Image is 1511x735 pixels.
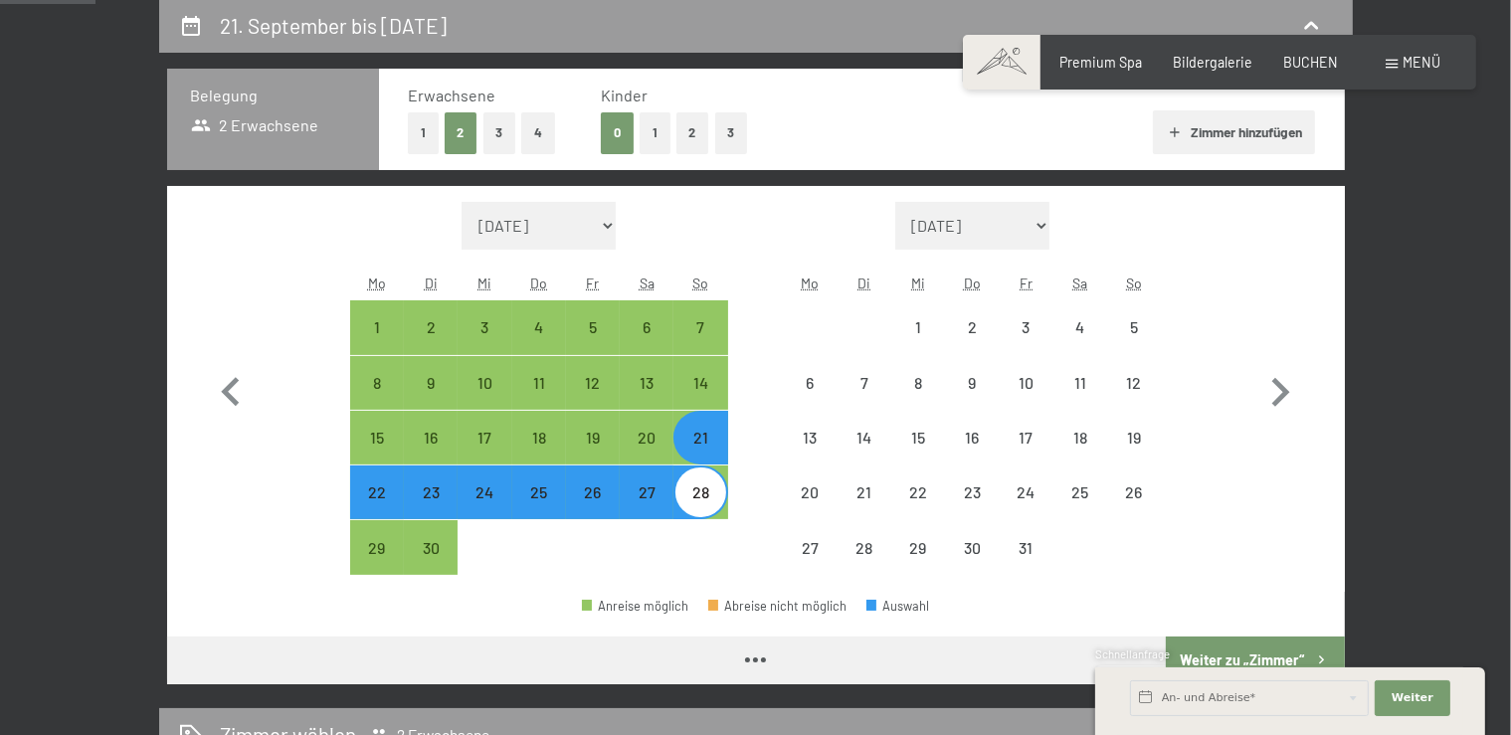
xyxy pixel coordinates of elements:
[566,411,620,464] div: Fri Sep 19 2025
[891,356,945,410] div: Wed Oct 08 2025
[622,430,671,479] div: 20
[708,600,848,613] div: Abreise nicht möglich
[1251,202,1309,576] button: Nächster Monat
[785,375,835,425] div: 6
[999,520,1052,574] div: Anreise nicht möglich
[675,375,725,425] div: 14
[676,112,709,153] button: 2
[404,356,458,410] div: Anreise möglich
[999,411,1052,464] div: Anreise nicht möglich
[1107,300,1161,354] div: Anreise nicht möglich
[1053,300,1107,354] div: Anreise nicht möglich
[673,300,727,354] div: Anreise möglich
[947,319,997,369] div: 2
[404,300,458,354] div: Anreise möglich
[1053,411,1107,464] div: Sat Oct 18 2025
[568,375,618,425] div: 12
[891,356,945,410] div: Anreise nicht möglich
[838,520,891,574] div: Anreise nicht möglich
[1109,484,1159,534] div: 26
[406,540,456,590] div: 30
[512,411,566,464] div: Anreise möglich
[785,430,835,479] div: 13
[568,484,618,534] div: 26
[191,114,319,136] span: 2 Erwachsene
[1001,319,1050,369] div: 3
[1053,465,1107,519] div: Sat Oct 25 2025
[460,375,509,425] div: 10
[220,13,447,38] h2: 21. September bis [DATE]
[891,520,945,574] div: Wed Oct 29 2025
[785,484,835,534] div: 20
[352,319,402,369] div: 1
[1166,637,1344,684] button: Weiter zu „Zimmer“
[404,520,458,574] div: Tue Sep 30 2025
[838,411,891,464] div: Anreise nicht möglich
[622,375,671,425] div: 13
[622,319,671,369] div: 6
[350,465,404,519] div: Mon Sep 22 2025
[512,356,566,410] div: Anreise möglich
[350,300,404,354] div: Mon Sep 01 2025
[350,520,404,574] div: Mon Sep 29 2025
[512,411,566,464] div: Thu Sep 18 2025
[947,375,997,425] div: 9
[999,465,1052,519] div: Fri Oct 24 2025
[582,600,689,613] div: Anreise möglich
[350,520,404,574] div: Anreise möglich
[1392,690,1433,706] span: Weiter
[1053,411,1107,464] div: Anreise nicht möglich
[460,430,509,479] div: 17
[350,300,404,354] div: Anreise möglich
[945,520,999,574] div: Anreise nicht möglich
[1107,465,1161,519] div: Anreise nicht möglich
[838,465,891,519] div: Tue Oct 21 2025
[640,112,670,153] button: 1
[1107,356,1161,410] div: Anreise nicht möglich
[1053,356,1107,410] div: Anreise nicht möglich
[838,356,891,410] div: Tue Oct 07 2025
[783,465,837,519] div: Anreise nicht möglich
[586,275,599,291] abbr: Freitag
[622,484,671,534] div: 27
[458,465,511,519] div: Anreise möglich
[783,411,837,464] div: Mon Oct 13 2025
[783,520,837,574] div: Mon Oct 27 2025
[891,411,945,464] div: Wed Oct 15 2025
[601,112,634,153] button: 0
[1283,54,1338,71] a: BUCHEN
[1109,430,1159,479] div: 19
[512,300,566,354] div: Anreise möglich
[568,319,618,369] div: 5
[1173,54,1252,71] a: Bildergalerie
[512,465,566,519] div: Anreise möglich
[350,411,404,464] div: Anreise möglich
[1059,54,1142,71] a: Premium Spa
[368,275,386,291] abbr: Montag
[620,300,673,354] div: Anreise möglich
[1109,375,1159,425] div: 12
[425,275,438,291] abbr: Dienstag
[783,465,837,519] div: Mon Oct 20 2025
[350,356,404,410] div: Anreise möglich
[640,275,655,291] abbr: Samstag
[458,356,511,410] div: Wed Sep 10 2025
[785,540,835,590] div: 27
[1107,300,1161,354] div: Sun Oct 05 2025
[404,300,458,354] div: Tue Sep 02 2025
[568,430,618,479] div: 19
[458,300,511,354] div: Wed Sep 03 2025
[840,540,889,590] div: 28
[521,112,555,153] button: 4
[866,600,930,613] div: Auswahl
[512,300,566,354] div: Thu Sep 04 2025
[673,411,727,464] div: Sun Sep 21 2025
[945,411,999,464] div: Thu Oct 16 2025
[1375,680,1450,716] button: Weiter
[783,356,837,410] div: Anreise nicht möglich
[352,375,402,425] div: 8
[891,300,945,354] div: Wed Oct 01 2025
[458,356,511,410] div: Anreise möglich
[838,411,891,464] div: Tue Oct 14 2025
[566,411,620,464] div: Anreise möglich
